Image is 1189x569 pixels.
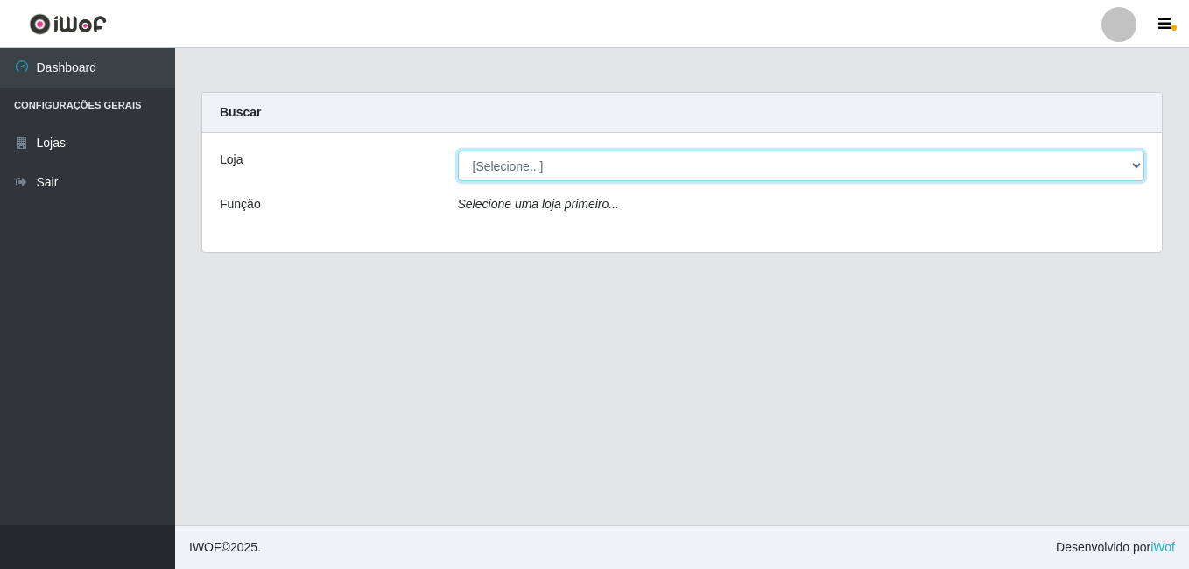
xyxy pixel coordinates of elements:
[189,538,261,557] span: © 2025 .
[220,105,261,119] strong: Buscar
[220,195,261,214] label: Função
[1150,540,1175,554] a: iWof
[220,151,243,169] label: Loja
[458,197,619,211] i: Selecione uma loja primeiro...
[1056,538,1175,557] span: Desenvolvido por
[189,540,222,554] span: IWOF
[29,13,107,35] img: CoreUI Logo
